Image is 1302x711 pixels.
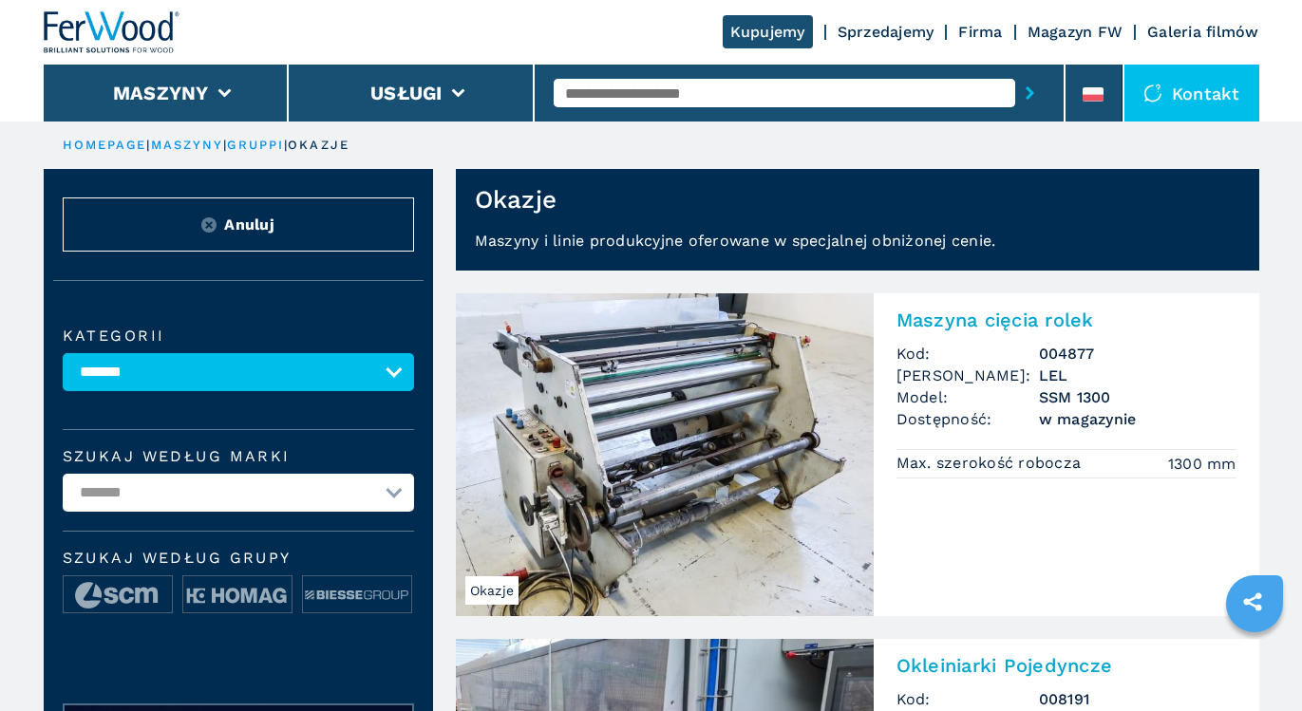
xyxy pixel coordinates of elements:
[63,138,147,152] a: HOMEPAGE
[465,576,519,605] span: Okazje
[64,576,172,614] img: image
[1039,408,1236,430] span: w magazynie
[896,365,1039,386] span: [PERSON_NAME]:
[456,230,1259,271] p: Maszyny i linie produkcyjne oferowane w specjalnej obniżonej cenie.
[113,82,209,104] button: Maszyny
[227,138,284,152] a: gruppi
[456,293,1259,616] a: Maszyna cięcia rolek LEL SSM 1300OkazjeMaszyna cięcia rolekKod:004877[PERSON_NAME]:LELModel:SSM 1...
[288,137,349,154] p: okazje
[896,453,1086,474] p: Max. szerokość robocza
[475,184,557,215] h1: Okazje
[896,343,1039,365] span: Kod:
[456,293,874,616] img: Maszyna cięcia rolek LEL SSM 1300
[303,576,411,614] img: image
[896,654,1236,677] h2: Okleiniarki Pojedyncze
[1039,365,1236,386] h3: LEL
[223,138,227,152] span: |
[370,82,443,104] button: Usługi
[896,309,1236,331] h2: Maszyna cięcia rolek
[63,551,414,566] span: Szukaj według grupy
[1147,23,1259,41] a: Galeria filmów
[1015,71,1045,115] button: submit-button
[284,138,288,152] span: |
[183,576,292,614] img: image
[723,15,813,48] a: Kupujemy
[1229,578,1276,626] a: sharethis
[201,217,217,233] img: Reset
[63,449,414,464] label: Szukaj według marki
[63,197,414,252] button: ResetAnuluj
[838,23,934,41] a: Sprzedajemy
[1143,84,1162,103] img: Kontakt
[1039,343,1236,365] h3: 004877
[896,688,1039,710] span: Kod:
[224,214,274,235] span: Anuluj
[1028,23,1123,41] a: Magazyn FW
[896,408,1039,430] span: Dostępność:
[1124,65,1259,122] div: Kontakt
[151,138,224,152] a: maszyny
[1168,453,1236,475] em: 1300 mm
[1039,386,1236,408] h3: SSM 1300
[146,138,150,152] span: |
[1039,688,1236,710] h3: 008191
[958,23,1002,41] a: Firma
[1221,626,1288,697] iframe: Chat
[63,328,414,344] label: kategorii
[896,386,1039,408] span: Model:
[44,11,180,53] img: Ferwood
